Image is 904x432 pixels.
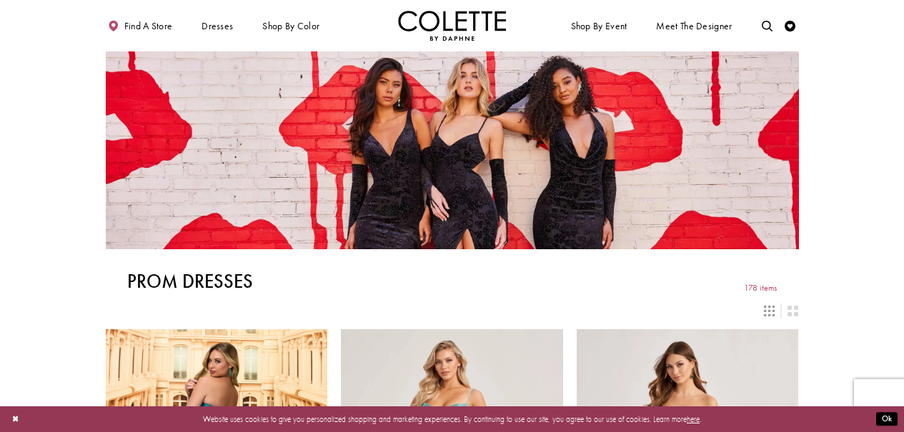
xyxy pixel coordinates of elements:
[788,306,798,316] span: Switch layout to 2 columns
[78,412,826,426] p: Website uses cookies to give you personalized shopping and marketing experiences. By continuing t...
[876,413,898,426] button: Submit Dialog
[744,283,777,293] span: 178 items
[262,21,319,31] span: Shop by color
[656,21,732,31] span: Meet the designer
[571,21,627,31] span: Shop By Event
[398,11,507,41] img: Colette by Daphne
[783,11,799,41] a: Check Wishlist
[687,414,700,424] a: here
[202,21,233,31] span: Dresses
[106,11,175,41] a: Find a store
[568,11,630,41] span: Shop By Event
[260,11,322,41] span: Shop by color
[759,11,775,41] a: Toggle search
[6,410,24,429] button: Close Dialog
[764,306,775,316] span: Switch layout to 3 columns
[654,11,735,41] a: Meet the designer
[398,11,507,41] a: Visit Home Page
[124,21,173,31] span: Find a store
[199,11,236,41] span: Dresses
[99,299,805,323] div: Layout Controls
[127,271,253,292] h1: Prom Dresses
